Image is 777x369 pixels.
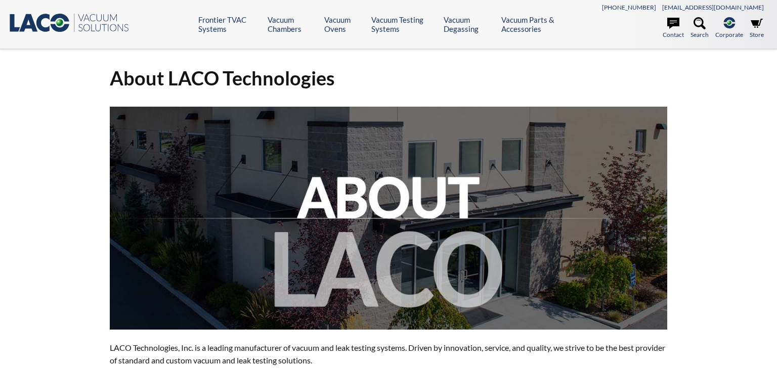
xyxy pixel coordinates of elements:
p: LACO Technologies, Inc. is a leading manufacturer of vacuum and leak testing systems. Driven by i... [110,341,667,367]
a: Vacuum Parts & Accessories [501,15,576,33]
img: about-laco.jpg [110,107,667,330]
a: [EMAIL_ADDRESS][DOMAIN_NAME] [662,4,764,11]
a: Contact [663,17,684,39]
a: Vacuum Chambers [268,15,317,33]
a: Store [750,17,764,39]
a: [PHONE_NUMBER] [602,4,656,11]
a: Vacuum Testing Systems [371,15,437,33]
a: Vacuum Degassing [444,15,493,33]
h1: About LACO Technologies [110,66,667,90]
a: Vacuum Ovens [324,15,364,33]
a: Search [690,17,709,39]
span: Corporate [715,30,743,39]
a: Frontier TVAC Systems [198,15,260,33]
